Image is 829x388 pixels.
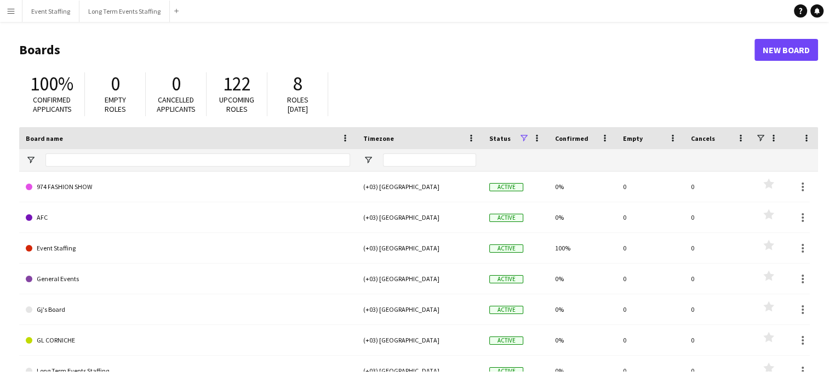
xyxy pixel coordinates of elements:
[357,202,483,232] div: (+03) [GEOGRAPHIC_DATA]
[489,367,523,375] span: Active
[684,202,752,232] div: 0
[548,294,616,324] div: 0%
[26,155,36,165] button: Open Filter Menu
[157,95,196,114] span: Cancelled applicants
[171,72,181,96] span: 0
[616,325,684,355] div: 0
[111,72,120,96] span: 0
[357,264,483,294] div: (+03) [GEOGRAPHIC_DATA]
[684,356,752,386] div: 0
[684,325,752,355] div: 0
[489,214,523,222] span: Active
[26,356,350,386] a: Long Term Events Staffing
[548,356,616,386] div: 0%
[623,134,643,142] span: Empty
[26,233,350,264] a: Event Staffing
[383,153,476,167] input: Timezone Filter Input
[548,202,616,232] div: 0%
[26,264,350,294] a: General Events
[363,134,394,142] span: Timezone
[45,153,350,167] input: Board name Filter Input
[26,294,350,325] a: Gj's Board
[223,72,251,96] span: 122
[616,233,684,263] div: 0
[684,294,752,324] div: 0
[26,202,350,233] a: AFC
[616,202,684,232] div: 0
[293,72,302,96] span: 8
[684,233,752,263] div: 0
[287,95,308,114] span: Roles [DATE]
[754,39,818,61] a: New Board
[548,325,616,355] div: 0%
[489,306,523,314] span: Active
[22,1,79,22] button: Event Staffing
[616,294,684,324] div: 0
[548,172,616,202] div: 0%
[684,264,752,294] div: 0
[33,95,72,114] span: Confirmed applicants
[555,134,588,142] span: Confirmed
[26,134,63,142] span: Board name
[489,183,523,191] span: Active
[489,244,523,253] span: Active
[357,356,483,386] div: (+03) [GEOGRAPHIC_DATA]
[489,336,523,345] span: Active
[105,95,126,114] span: Empty roles
[357,294,483,324] div: (+03) [GEOGRAPHIC_DATA]
[357,325,483,355] div: (+03) [GEOGRAPHIC_DATA]
[26,325,350,356] a: GL CORNICHE
[684,172,752,202] div: 0
[548,233,616,263] div: 100%
[616,356,684,386] div: 0
[616,264,684,294] div: 0
[489,134,511,142] span: Status
[363,155,373,165] button: Open Filter Menu
[219,95,254,114] span: Upcoming roles
[548,264,616,294] div: 0%
[19,42,754,58] h1: Boards
[489,275,523,283] span: Active
[357,172,483,202] div: (+03) [GEOGRAPHIC_DATA]
[26,172,350,202] a: 974 FASHION SHOW
[79,1,170,22] button: Long Term Events Staffing
[616,172,684,202] div: 0
[30,72,73,96] span: 100%
[357,233,483,263] div: (+03) [GEOGRAPHIC_DATA]
[691,134,715,142] span: Cancels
